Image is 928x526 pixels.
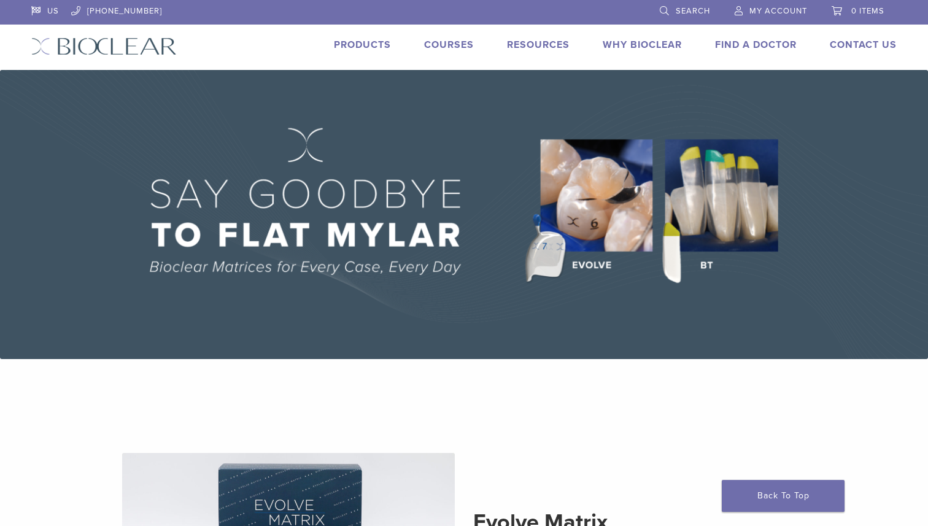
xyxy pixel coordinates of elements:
a: [URL][DOMAIN_NAME] [20,400,133,412]
a: Products [334,39,391,51]
em: *Note: Free HeatSync Mini offer is only valid with the purchase of and attendance at a BT Course.... [20,217,261,359]
p: Use code: 1HSE25 when you register at: [20,125,271,199]
p: Visit our promotions page: [20,377,271,414]
b: September Promotion! [20,93,133,107]
img: Bioclear [31,37,177,55]
a: Find A Doctor [715,39,797,51]
p: Valid [DATE]–[DATE]. [20,91,271,109]
strong: Get A Free* HeatSync Mini when you register for any 2026 Black Triangle (BT) Course! [20,128,262,160]
span: Search [676,6,710,16]
span: 0 items [851,6,884,16]
a: Resources [507,39,570,51]
a: Back To Top [722,480,845,512]
a: [URL][DOMAIN_NAME] [20,166,188,196]
span: My Account [749,6,807,16]
a: Courses [424,39,474,51]
button: Close [276,70,292,86]
a: Contact Us [830,39,897,51]
a: Why Bioclear [603,39,682,51]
